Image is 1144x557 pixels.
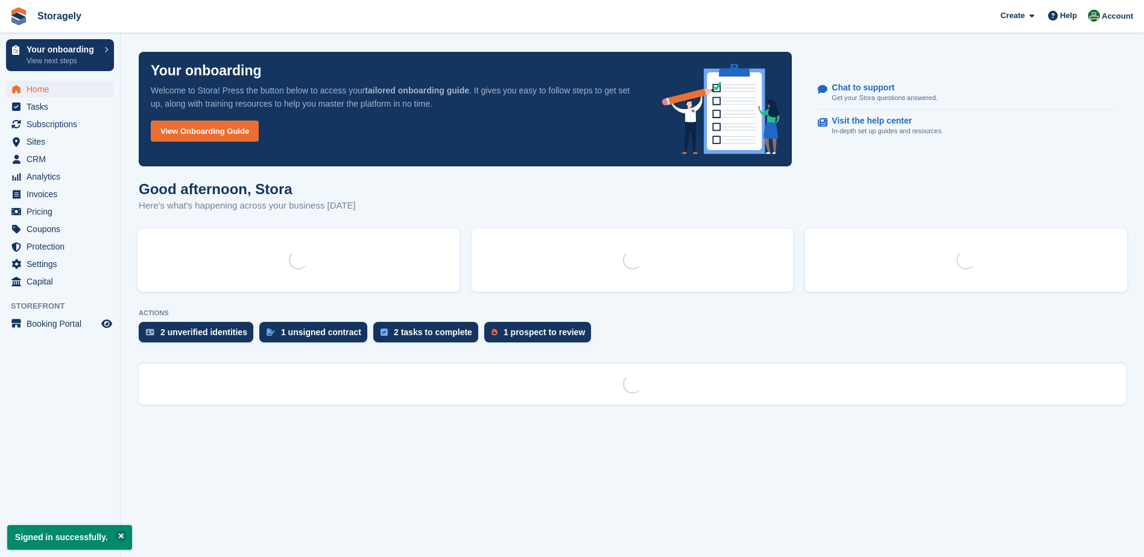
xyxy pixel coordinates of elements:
div: 2 unverified identities [160,327,247,337]
a: menu [6,168,114,185]
div: 2 tasks to complete [394,327,472,337]
a: menu [6,273,114,290]
span: Invoices [27,186,99,203]
span: Tasks [27,98,99,115]
span: Sites [27,133,99,150]
a: 2 unverified identities [139,322,259,348]
a: Visit the help center In-depth set up guides and resources. [818,110,1114,142]
p: Signed in successfully. [7,525,132,550]
img: stora-icon-8386f47178a22dfd0bd8f6a31ec36ba5ce8667c1dd55bd0f319d3a0aa187defe.svg [10,7,28,25]
p: Get your Stora questions answered. [832,93,937,103]
span: Coupons [27,221,99,238]
p: ACTIONS [139,309,1126,317]
a: menu [6,151,114,168]
a: menu [6,315,114,332]
a: menu [6,133,114,150]
a: 1 unsigned contract [259,322,373,348]
a: View Onboarding Guide [151,121,259,142]
img: Stora Rotala Users [1088,10,1100,22]
div: 1 prospect to review [504,327,585,337]
a: menu [6,221,114,238]
span: Create [1000,10,1025,22]
img: onboarding-info-6c161a55d2c0e0a8cae90662b2fe09162a5109e8cc188191df67fb4f79e88e88.svg [662,64,780,154]
a: menu [6,203,114,220]
p: Welcome to Stora! Press the button below to access your . It gives you easy to follow steps to ge... [151,84,643,110]
span: Capital [27,273,99,290]
div: 1 unsigned contract [281,327,361,337]
span: Storefront [11,300,120,312]
a: 1 prospect to review [484,322,597,348]
a: Your onboarding View next steps [6,39,114,71]
a: Chat to support Get your Stora questions answered. [818,77,1114,110]
img: verify_identity-adf6edd0f0f0b5bbfe63781bf79b02c33cf7c696d77639b501bdc392416b5a36.svg [146,329,154,336]
p: Visit the help center [832,116,934,126]
p: Chat to support [832,83,928,93]
span: Help [1060,10,1077,22]
a: menu [6,256,114,272]
a: 2 tasks to complete [373,322,484,348]
a: menu [6,116,114,133]
span: CRM [27,151,99,168]
span: Booking Portal [27,315,99,332]
a: Preview store [100,316,114,331]
p: Your onboarding [151,64,262,78]
img: task-75834270c22a3079a89374b754ae025e5fb1db73e45f91037f5363f120a921f8.svg [381,329,388,336]
a: menu [6,98,114,115]
a: Storagely [33,6,86,26]
p: Here's what's happening across your business [DATE] [139,199,356,213]
h1: Good afternoon, Stora [139,181,356,197]
span: Settings [27,256,99,272]
span: Pricing [27,203,99,220]
span: Protection [27,238,99,255]
a: menu [6,81,114,98]
a: menu [6,186,114,203]
span: Subscriptions [27,116,99,133]
p: Your onboarding [27,45,98,54]
strong: tailored onboarding guide [365,86,469,95]
img: contract_signature_icon-13c848040528278c33f63329250d36e43548de30e8caae1d1a13099fd9432cc5.svg [267,329,275,336]
span: Home [27,81,99,98]
span: Account [1102,10,1133,22]
img: prospect-51fa495bee0391a8d652442698ab0144808aea92771e9ea1ae160a38d050c398.svg [491,329,498,336]
p: View next steps [27,55,98,66]
p: In-depth set up guides and resources. [832,126,943,136]
a: menu [6,238,114,255]
span: Analytics [27,168,99,185]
